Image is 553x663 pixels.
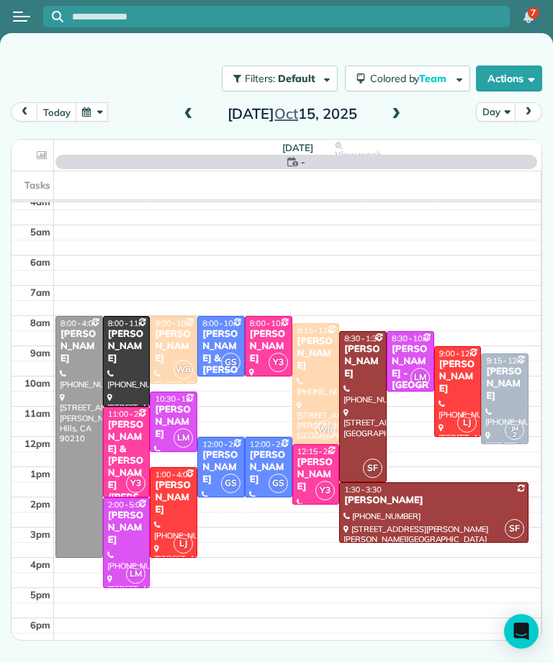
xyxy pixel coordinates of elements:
span: WB [174,360,193,379]
div: [PERSON_NAME] [107,510,146,546]
span: GS [221,353,240,372]
span: 11am [24,407,50,419]
span: 12pm [24,438,50,449]
span: 1:00 - 4:00 [155,469,192,479]
div: [PERSON_NAME] [439,358,477,395]
span: 10am [24,377,50,389]
div: [PERSON_NAME] [60,328,99,365]
span: 8:00 - 4:00 [60,318,98,328]
span: 9am [30,347,50,358]
div: [PERSON_NAME] [343,495,524,507]
span: 8:15 - 12:15 [297,325,339,335]
div: [PERSON_NAME] [107,328,146,365]
span: JM [511,424,518,432]
span: 12:00 - 2:00 [250,439,292,449]
span: 10:30 - 12:30 [155,394,202,404]
div: Open Intercom Messenger [504,614,539,649]
small: 2 [505,428,523,442]
span: 7am [30,287,50,298]
span: LJ [457,413,477,433]
span: 8:00 - 11:00 [108,318,150,328]
div: [PERSON_NAME] [249,328,288,365]
svg: Focus search [52,11,63,22]
span: SF [505,519,524,538]
button: today [37,102,76,122]
span: 7 [531,7,536,19]
span: 9:00 - 12:00 [439,348,481,358]
div: [PERSON_NAME] [343,343,382,380]
span: 1:30 - 3:30 [344,484,382,495]
span: LM [174,428,193,448]
div: [PERSON_NAME] [154,328,193,365]
span: 9:15 - 12:15 [486,356,528,366]
span: LJ [174,534,193,554]
div: [PERSON_NAME] [297,335,336,372]
span: View week [335,149,381,161]
span: 8:30 - 1:30 [344,333,382,343]
span: 12:00 - 2:00 [202,439,244,449]
span: Oct [274,104,298,122]
span: 1pm [30,468,50,479]
div: [PERSON_NAME] [154,404,193,441]
span: 8:30 - 10:30 [392,333,433,343]
span: Y3 [269,353,288,372]
button: Filters: Default [222,66,338,91]
nav: Main [507,1,553,32]
span: 2:00 - 5:00 [108,500,145,510]
span: 8:00 - 10:15 [155,318,197,328]
span: Default [278,72,316,85]
span: - [301,155,305,169]
div: [PERSON_NAME] [154,479,193,516]
span: 6pm [30,619,50,631]
button: prev [11,102,38,122]
span: 8:00 - 10:00 [250,318,292,328]
span: Y3 [315,481,335,500]
button: Focus search [43,11,63,22]
div: [PERSON_NAME] [485,366,524,402]
span: WB [315,420,335,440]
button: Open menu [13,9,30,24]
span: 5pm [30,589,50,600]
span: 6am [30,256,50,268]
span: 2pm [30,498,50,510]
span: 8:00 - 10:00 [202,318,244,328]
span: Team [419,72,449,85]
div: 7 unread notifications [513,1,544,33]
span: Y3 [126,474,145,493]
button: Colored byTeam [345,66,470,91]
span: GS [221,474,240,493]
span: 4pm [30,559,50,570]
span: [DATE] [282,142,313,153]
span: 12:15 - 2:15 [297,446,339,456]
span: Filters: [245,72,275,85]
button: next [515,102,542,122]
div: [PERSON_NAME] & [PERSON_NAME] [202,328,240,401]
div: [PERSON_NAME] - [GEOGRAPHIC_DATA] [391,343,430,416]
span: GS [269,474,288,493]
span: LM [410,368,430,387]
a: Filters: Default [215,66,338,91]
span: 8am [30,317,50,328]
span: SF [363,459,382,478]
h2: [DATE] 15, 2025 [202,106,382,122]
div: [PERSON_NAME] & [PERSON_NAME] /[PERSON_NAME] [107,419,146,528]
button: Day [476,102,516,122]
span: 4am [30,196,50,207]
div: [PERSON_NAME] [202,449,240,486]
div: [PERSON_NAME] [249,449,288,486]
div: [PERSON_NAME] [297,456,336,493]
button: Actions [476,66,542,91]
span: 5am [30,226,50,238]
span: LM [126,564,145,584]
span: 3pm [30,528,50,540]
span: Tasks [24,179,50,191]
span: 11:00 - 2:00 [108,409,150,419]
span: Colored by [370,72,451,85]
